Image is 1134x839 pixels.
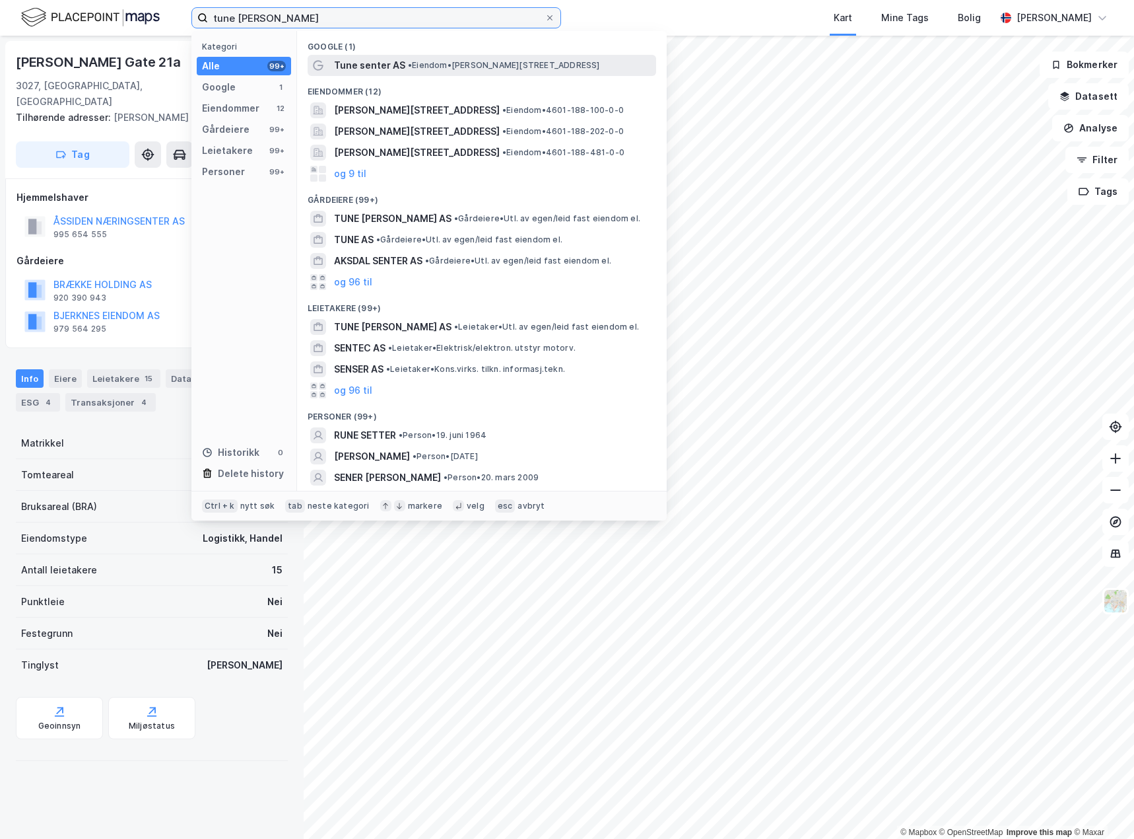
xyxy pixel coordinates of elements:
[334,211,451,227] span: TUNE [PERSON_NAME] AS
[202,58,220,74] div: Alle
[502,126,624,137] span: Eiendom • 4601-188-202-0-0
[334,102,500,118] span: [PERSON_NAME][STREET_ADDRESS]
[502,147,506,157] span: •
[408,60,600,71] span: Eiendom • [PERSON_NAME][STREET_ADDRESS]
[202,100,259,116] div: Eiendommer
[1007,828,1072,837] a: Improve this map
[502,126,506,136] span: •
[16,141,129,168] button: Tag
[275,103,286,114] div: 12
[334,383,372,398] button: og 96 til
[1052,115,1129,141] button: Analyse
[502,105,624,116] span: Eiendom • 4601-188-100-0-0
[334,274,372,290] button: og 96 til
[334,340,385,356] span: SENTEC AS
[502,147,624,158] span: Eiendom • 4601-188-481-0-0
[413,451,417,461] span: •
[142,372,155,385] div: 15
[297,293,667,316] div: Leietakere (99+)
[53,229,107,240] div: 995 654 555
[166,369,231,388] div: Datasett
[16,78,213,110] div: 3027, [GEOGRAPHIC_DATA], [GEOGRAPHIC_DATA]
[900,828,937,837] a: Mapbox
[1040,52,1129,78] button: Bokmerker
[1067,178,1129,205] button: Tags
[297,76,667,100] div: Eiendommer (12)
[202,42,291,52] div: Kategori
[388,343,576,353] span: Leietaker • Elektrisk/elektron. utstyr motorv.
[334,57,405,73] span: Tune senter AS
[334,253,422,269] span: AKSDAL SENTER AS
[17,253,287,269] div: Gårdeiere
[399,430,403,440] span: •
[413,451,478,462] span: Person • [DATE]
[285,499,305,513] div: tab
[881,10,929,26] div: Mine Tags
[388,343,392,353] span: •
[267,166,286,177] div: 99+
[42,396,55,409] div: 4
[1068,776,1134,839] div: Kontrollprogram for chat
[334,449,410,464] span: [PERSON_NAME]
[16,369,44,388] div: Info
[137,396,150,409] div: 4
[958,10,981,26] div: Bolig
[454,322,458,332] span: •
[202,164,245,180] div: Personer
[17,190,287,205] div: Hjemmelshaver
[202,79,236,95] div: Google
[16,110,277,126] div: [PERSON_NAME] Gate 21b
[267,594,283,610] div: Nei
[267,124,286,135] div: 99+
[21,562,97,578] div: Antall leietakere
[297,184,667,208] div: Gårdeiere (99+)
[272,562,283,578] div: 15
[267,145,286,156] div: 99+
[425,256,429,266] span: •
[376,235,380,244] span: •
[444,472,448,482] span: •
[21,435,64,451] div: Matrikkel
[21,530,87,546] div: Eiendomstype
[399,430,486,441] span: Person • 19. juni 1964
[386,364,390,374] span: •
[517,501,545,511] div: avbryt
[334,470,441,486] span: SENER [PERSON_NAME]
[334,319,451,335] span: TUNE [PERSON_NAME] AS
[1048,83,1129,110] button: Datasett
[334,427,396,443] span: RUNE SETTER
[202,143,253,159] div: Leietakere
[202,445,259,460] div: Historikk
[334,145,500,161] span: [PERSON_NAME][STREET_ADDRESS]
[467,501,484,511] div: velg
[207,657,283,673] div: [PERSON_NAME]
[267,61,286,71] div: 99+
[129,721,175,731] div: Miljøstatus
[240,501,275,511] div: nytt søk
[208,8,545,28] input: Søk på adresse, matrikkel, gårdeiere, leietakere eller personer
[495,499,516,513] div: esc
[38,721,81,731] div: Geoinnsyn
[65,393,156,412] div: Transaksjoner
[334,361,384,377] span: SENSER AS
[386,364,565,375] span: Leietaker • Kons.virks. tilkn. informasj.tekn.
[202,122,250,137] div: Gårdeiere
[454,213,640,224] span: Gårdeiere • Utl. av egen/leid fast eiendom el.
[939,828,1003,837] a: OpenStreetMap
[376,235,562,245] span: Gårdeiere • Utl. av egen/leid fast eiendom el.
[16,393,60,412] div: ESG
[408,501,442,511] div: markere
[454,322,639,332] span: Leietaker • Utl. av egen/leid fast eiendom el.
[308,501,370,511] div: neste kategori
[334,232,374,248] span: TUNE AS
[444,472,539,483] span: Person • 20. mars 2009
[334,124,500,139] span: [PERSON_NAME][STREET_ADDRESS]
[21,499,97,515] div: Bruksareal (BRA)
[21,626,73,641] div: Festegrunn
[53,293,106,303] div: 920 390 943
[297,401,667,425] div: Personer (99+)
[334,166,366,182] button: og 9 til
[16,52,183,73] div: [PERSON_NAME] Gate 21a
[275,82,286,92] div: 1
[267,626,283,641] div: Nei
